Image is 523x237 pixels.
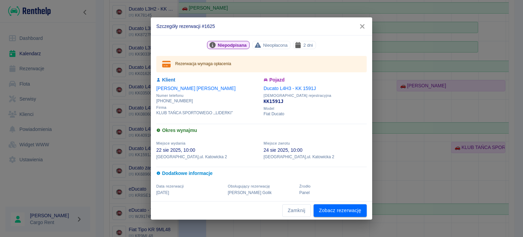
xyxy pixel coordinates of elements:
[156,147,259,154] p: 22 sie 2025, 10:00
[228,190,295,196] p: [PERSON_NAME] Golik
[264,98,367,105] p: KK1591J
[175,58,231,70] div: Rezerwacja wymaga opłacenia
[264,141,290,145] span: Miejsce zwrotu
[264,154,367,160] p: [GEOGRAPHIC_DATA] , ul. Katowicka 2
[299,184,311,188] span: Żrodło
[264,93,367,98] span: [DEMOGRAPHIC_DATA] rejestracyjna
[228,184,270,188] span: Obsługujący rezerwację
[156,93,259,98] span: Numer telefonu
[156,184,184,188] span: Data rezerwacji
[156,170,367,177] h6: Dodatkowe informacje
[282,204,311,217] button: Zamknij
[156,105,259,110] span: Firma
[156,76,259,84] h6: Klient
[260,42,290,49] span: Nieopłacona
[301,42,316,49] span: 2 dni
[156,154,259,160] p: [GEOGRAPHIC_DATA] , ul. Katowicka 2
[156,110,259,116] p: KLUB TAŃCA SPORTOWEGO ,,LIDERKI''
[151,17,372,35] h2: Szczegóły rezerwacji #1625
[156,141,186,145] span: Miejsce wydania
[314,204,367,217] a: Zobacz rezerwację
[156,86,236,91] a: [PERSON_NAME] [PERSON_NAME]
[299,190,367,196] p: Panel
[215,42,250,49] span: Niepodpisana
[264,111,367,117] p: Fiat Ducato
[156,127,367,134] h6: Okres wynajmu
[264,76,367,84] h6: Pojazd
[156,190,224,196] p: [DATE]
[264,106,367,111] span: Model
[264,147,367,154] p: 24 sie 2025, 10:00
[264,86,316,91] a: Ducato L4H3 - KK 1591J
[156,98,259,104] p: [PHONE_NUMBER]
